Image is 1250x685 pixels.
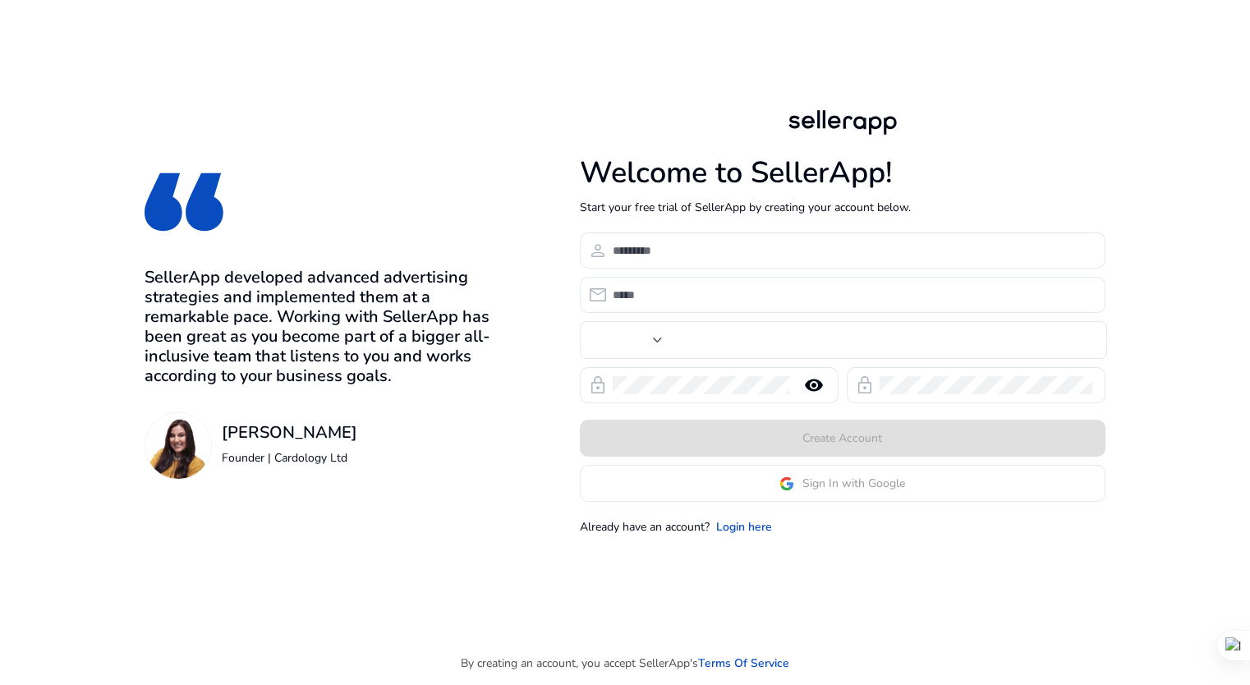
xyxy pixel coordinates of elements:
span: lock [855,375,875,395]
h3: [PERSON_NAME] [222,423,357,443]
p: Start your free trial of SellerApp by creating your account below. [580,199,1105,216]
span: lock [588,375,608,395]
a: Login here [716,518,772,536]
a: Terms Of Service [698,655,789,672]
span: email [588,285,608,305]
p: Founder | Cardology Ltd [222,449,357,467]
mat-icon: remove_red_eye [794,375,834,395]
p: Already have an account? [580,518,710,536]
span: person [588,241,608,260]
h1: Welcome to SellerApp! [580,155,1105,191]
h3: SellerApp developed advanced advertising strategies and implemented them at a remarkable pace. Wo... [145,268,495,386]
